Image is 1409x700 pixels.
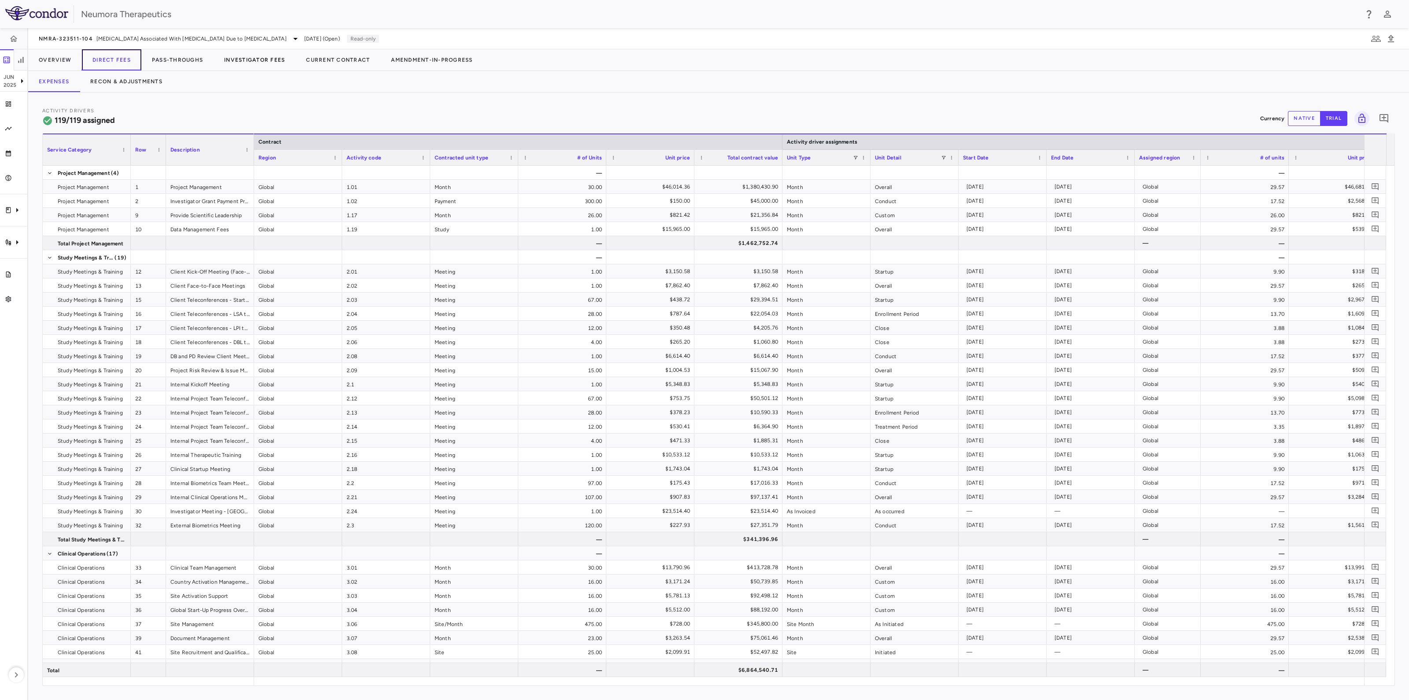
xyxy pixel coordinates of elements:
div: 2.05 [342,321,430,334]
div: 27 [131,462,166,475]
div: 2.18 [342,462,430,475]
button: Add comment [1369,561,1381,573]
div: 28.00 [518,307,606,320]
button: Overview [28,49,82,70]
button: Add comment [1369,448,1381,460]
div: Global [254,278,342,292]
div: 32 [131,518,166,532]
div: Meeting [430,349,518,363]
div: 17 [131,321,166,334]
div: 22 [131,391,166,405]
svg: Add comment [1371,436,1379,444]
div: Global [254,264,342,278]
button: Investigator Fees [214,49,295,70]
div: 3.88 [1201,433,1289,447]
button: Add comment [1369,307,1381,319]
div: Internal Therapeutic Training [166,448,254,461]
div: 1.00 [518,222,606,236]
div: External Biometrics Meeting [166,518,254,532]
div: Global [254,377,342,391]
div: 24 [131,419,166,433]
button: Direct Fees [82,49,141,70]
div: 9.90 [1201,377,1289,391]
svg: Add comment [1371,281,1379,289]
div: Month [782,518,870,532]
button: Add comment [1369,519,1381,531]
div: 2 [131,194,166,207]
div: Global [254,490,342,504]
button: Add comment [1376,111,1391,126]
div: Startup [870,293,959,306]
button: Add comment [1369,406,1381,418]
div: 23 [131,405,166,419]
div: Meeting [430,363,518,377]
div: Close [870,335,959,348]
div: Meeting [430,448,518,461]
div: 25 [131,433,166,447]
div: Clinical Startup Meeting [166,462,254,475]
div: 9.90 [1201,264,1289,278]
div: 1.00 [518,278,606,292]
div: Month [782,476,870,489]
div: Investigator Meeting - [GEOGRAPHIC_DATA] [166,504,254,518]
div: Global [254,433,342,447]
button: Add comment [1369,181,1381,193]
div: Conduct [870,349,959,363]
div: Internal Project Team Teleconferences - DBL - Study End [166,433,254,447]
div: Meeting [430,377,518,391]
div: 2.08 [342,349,430,363]
div: 26.00 [1201,208,1289,222]
div: 2.12 [342,391,430,405]
div: Month [782,349,870,363]
div: As Invoiced [782,504,870,518]
div: Enrollment Period [870,405,959,419]
svg: Add comment [1371,521,1379,529]
div: 1.00 [518,349,606,363]
div: 2.06 [342,335,430,348]
button: Amendment-In-Progress [380,49,483,70]
div: 2.01 [342,264,430,278]
div: 17.52 [1201,194,1289,207]
div: Month [782,377,870,391]
div: Global [254,222,342,236]
button: Add comment [1369,392,1381,404]
div: Meeting [430,405,518,419]
button: Add comment [1369,575,1381,587]
div: Internal Project Team Teleconferences - LPI to DBL [166,419,254,433]
svg: Add comment [1371,422,1379,430]
div: Month [782,321,870,334]
div: 16.00 [1201,574,1289,588]
button: Add comment [1369,420,1381,432]
div: 2.09 [342,363,430,377]
button: Add comment [1369,336,1381,348]
svg: Add comment [1371,464,1379,473]
div: 16 [131,307,166,320]
div: Close [870,433,959,447]
div: 29.57 [1201,490,1289,504]
button: Expenses [28,71,80,92]
div: — [1201,236,1289,250]
div: Internal Project Team Teleconferences - Start to LSA [166,391,254,405]
div: Month [782,462,870,475]
div: Study [430,222,518,236]
div: Investigator Grant Payment Processing [166,194,254,207]
svg: Add comment [1371,267,1379,275]
div: Overall [870,180,959,193]
div: 120.00 [518,518,606,532]
img: logo-full-SnFGN8VE.png [5,6,68,20]
div: 107.00 [518,490,606,504]
div: Overall [870,278,959,292]
div: Enrollment Period [870,307,959,320]
div: Meeting [430,293,518,306]
div: 9.90 [1201,391,1289,405]
div: Global [254,307,342,320]
svg: Add comment [1371,478,1379,487]
div: Month [782,264,870,278]
div: Meeting [430,335,518,348]
svg: Add comment [1371,577,1379,585]
div: 21 [131,377,166,391]
div: 3.01 [342,560,430,574]
div: Global [254,574,342,588]
div: Month [782,574,870,588]
div: 1.17 [342,208,430,222]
